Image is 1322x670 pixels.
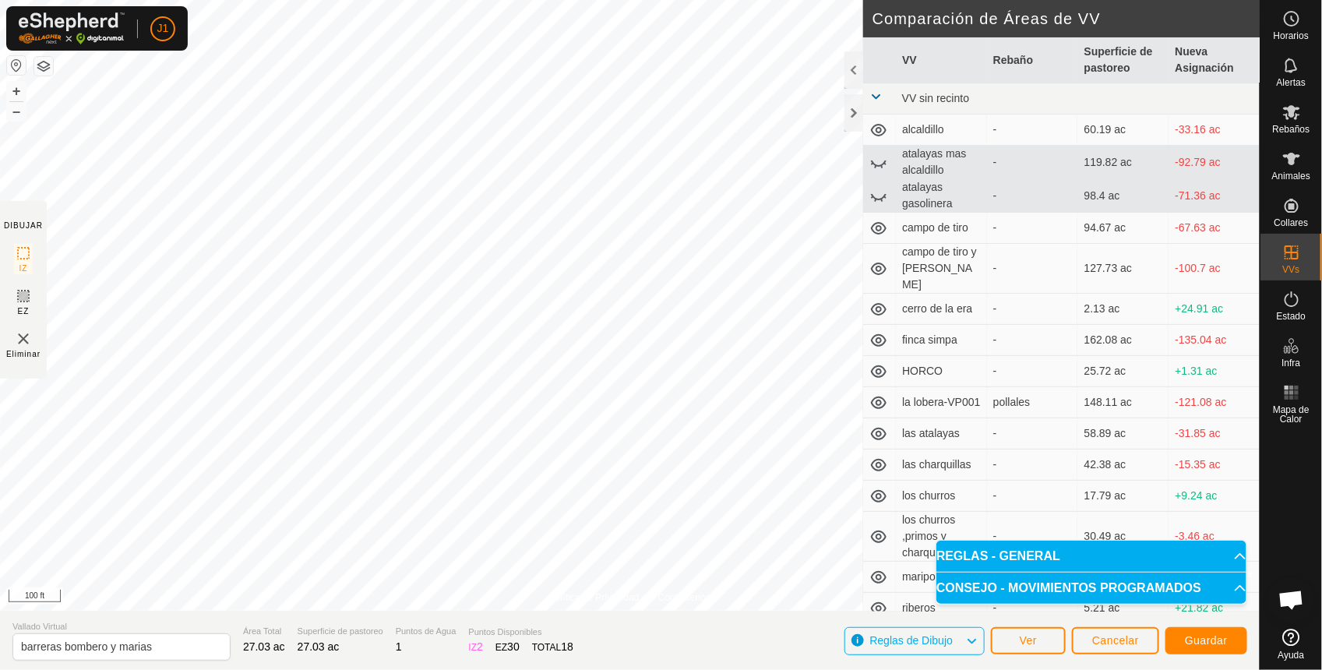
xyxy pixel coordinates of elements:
[396,640,402,653] span: 1
[993,260,1072,277] div: -
[1277,312,1306,321] span: Estado
[1169,512,1260,562] td: -3.46 ac
[34,57,53,76] button: Capas del Mapa
[1169,213,1260,244] td: -67.63 ac
[896,356,987,387] td: HORCO
[896,244,987,294] td: campo de tiro y [PERSON_NAME]
[1169,481,1260,512] td: +9.24 ac
[243,625,285,638] span: Área Total
[1077,325,1169,356] td: 162.08 ac
[896,387,987,418] td: la lobera-VP001
[549,591,639,605] a: Política de Privacidad
[4,220,43,231] div: DIBUJAR
[12,620,231,633] span: Vallado Virtual
[1077,481,1169,512] td: 17.79 ac
[1077,593,1169,624] td: 5.21 ac
[991,627,1066,654] button: Ver
[1169,356,1260,387] td: +1.31 ac
[1077,213,1169,244] td: 94.67 ac
[993,528,1072,545] div: -
[1185,634,1228,647] span: Guardar
[987,37,1078,83] th: Rebaño
[298,625,383,638] span: Superficie de pastoreo
[993,488,1072,504] div: -
[896,325,987,356] td: finca simpa
[157,20,169,37] span: J1
[477,640,483,653] span: 2
[1169,115,1260,146] td: -33.16 ac
[1169,146,1260,179] td: -92.79 ac
[6,348,41,360] span: Eliminar
[1169,37,1260,83] th: Nueva Asignación
[7,56,26,75] button: Restablecer Mapa
[993,457,1072,473] div: -
[1077,146,1169,179] td: 119.82 ac
[1077,37,1169,83] th: Superficie de pastoreo
[873,9,1260,28] h2: Comparación de Áreas de VV
[1165,627,1247,654] button: Guardar
[896,450,987,481] td: las charquillas
[896,37,987,83] th: VV
[1169,418,1260,450] td: -31.85 ac
[936,541,1246,572] p-accordion-header: REGLAS - GENERAL
[1264,405,1318,424] span: Mapa de Calor
[1077,387,1169,418] td: 148.11 ac
[1282,265,1299,274] span: VVs
[896,179,987,213] td: atalayas gasolinera
[993,301,1072,317] div: -
[14,330,33,348] img: VV
[1169,387,1260,418] td: -121.08 ac
[993,188,1072,204] div: -
[1092,634,1139,647] span: Cancelar
[243,640,285,653] span: 27.03 ac
[993,600,1072,616] div: -
[468,626,573,639] span: Puntos Disponibles
[1277,78,1306,87] span: Alertas
[507,640,520,653] span: 30
[1169,179,1260,213] td: -71.36 ac
[993,122,1072,138] div: -
[993,220,1072,236] div: -
[896,562,987,593] td: mariposas
[18,305,30,317] span: EZ
[896,213,987,244] td: campo de tiro
[1169,593,1260,624] td: +21.82 ac
[1072,627,1159,654] button: Cancelar
[1268,577,1315,623] div: Chat abierto
[870,634,954,647] span: Reglas de Dibujo
[896,146,987,179] td: atalayas mas alcaldillo
[1260,622,1322,666] a: Ayuda
[1077,179,1169,213] td: 98.4 ac
[993,363,1072,379] div: -
[1020,634,1038,647] span: Ver
[1272,171,1310,181] span: Animales
[896,593,987,624] td: riberos
[1274,218,1308,227] span: Collares
[1169,294,1260,325] td: +24.91 ac
[19,263,28,274] span: IZ
[1077,418,1169,450] td: 58.89 ac
[993,394,1072,411] div: pollales
[896,512,987,562] td: los churros ,primos y charquillas
[7,82,26,100] button: +
[896,481,987,512] td: los churros
[1169,450,1260,481] td: -15.35 ac
[1077,244,1169,294] td: 127.73 ac
[7,102,26,121] button: –
[1278,651,1305,660] span: Ayuda
[468,639,482,655] div: IZ
[1077,512,1169,562] td: 30.49 ac
[19,12,125,44] img: Logo Gallagher
[1272,125,1310,134] span: Rebaños
[1281,358,1300,368] span: Infra
[902,92,969,104] span: VV sin recinto
[1169,325,1260,356] td: -135.04 ac
[396,625,457,638] span: Puntos de Agua
[1169,244,1260,294] td: -100.7 ac
[1077,356,1169,387] td: 25.72 ac
[532,639,573,655] div: TOTAL
[936,582,1201,594] span: CONSEJO - MOVIMIENTOS PROGRAMADOS
[896,115,987,146] td: alcaldillo
[993,332,1072,348] div: -
[936,550,1060,562] span: REGLAS - GENERAL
